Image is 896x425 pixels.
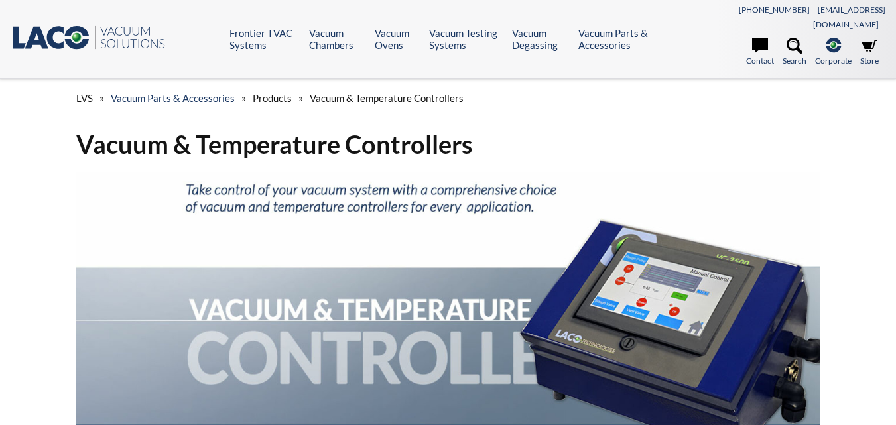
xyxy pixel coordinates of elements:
[429,27,503,51] a: Vacuum Testing Systems
[310,92,464,104] span: Vacuum & Temperature Controllers
[76,92,93,104] span: LVS
[512,27,568,51] a: Vacuum Degassing
[746,38,774,67] a: Contact
[76,128,820,160] h1: Vacuum & Temperature Controllers
[860,38,879,67] a: Store
[813,5,885,29] a: [EMAIL_ADDRESS][DOMAIN_NAME]
[76,80,820,117] div: » » »
[375,27,419,51] a: Vacuum Ovens
[815,54,852,67] span: Corporate
[783,38,806,67] a: Search
[578,27,663,51] a: Vacuum Parts & Accessories
[309,27,364,51] a: Vacuum Chambers
[253,92,292,104] span: Products
[111,92,235,104] a: Vacuum Parts & Accessories
[229,27,299,51] a: Frontier TVAC Systems
[739,5,810,15] a: [PHONE_NUMBER]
